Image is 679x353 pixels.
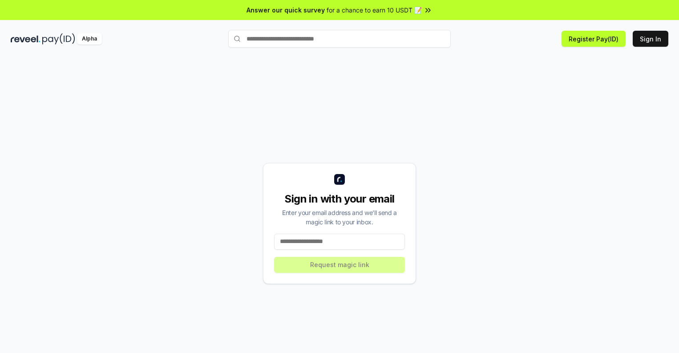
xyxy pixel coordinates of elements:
img: reveel_dark [11,33,40,45]
div: Alpha [77,33,102,45]
div: Sign in with your email [274,192,405,206]
div: Enter your email address and we’ll send a magic link to your inbox. [274,208,405,227]
img: logo_small [334,174,345,185]
button: Register Pay(ID) [562,31,626,47]
img: pay_id [42,33,75,45]
span: Answer our quick survey [247,5,325,15]
span: for a chance to earn 10 USDT 📝 [327,5,422,15]
button: Sign In [633,31,668,47]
